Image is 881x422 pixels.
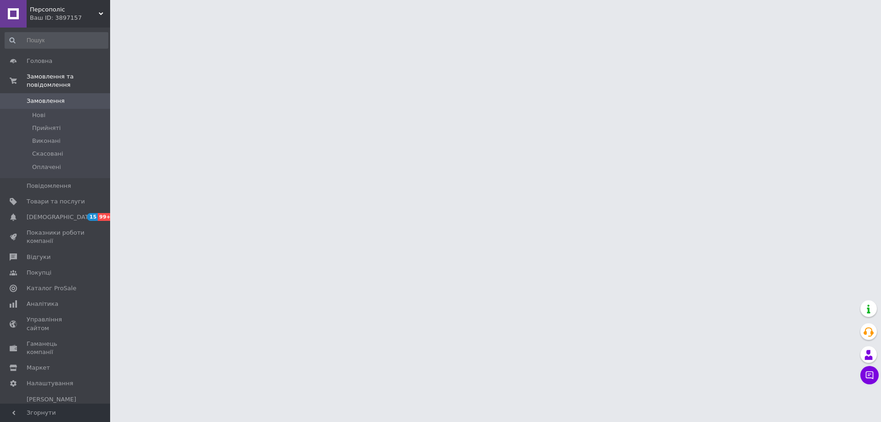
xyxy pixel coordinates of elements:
span: 99+ [98,213,113,221]
span: Замовлення та повідомлення [27,73,110,89]
span: Прийняті [32,124,61,132]
div: Ваш ID: 3897157 [30,14,110,22]
span: 15 [87,213,98,221]
span: Персополіс [30,6,99,14]
span: Управління сайтом [27,315,85,332]
span: Замовлення [27,97,65,105]
span: Налаштування [27,379,73,388]
button: Чат з покупцем [860,366,879,384]
span: Повідомлення [27,182,71,190]
span: Маркет [27,364,50,372]
span: [DEMOGRAPHIC_DATA] [27,213,95,221]
span: Показники роботи компанії [27,229,85,245]
input: Пошук [5,32,108,49]
span: Аналітика [27,300,58,308]
span: Відгуки [27,253,50,261]
span: Оплачені [32,163,61,171]
span: Виконані [32,137,61,145]
span: Скасовані [32,150,63,158]
span: Каталог ProSale [27,284,76,293]
span: Покупці [27,269,51,277]
span: Нові [32,111,45,119]
span: Головна [27,57,52,65]
span: Гаманець компанії [27,340,85,356]
span: [PERSON_NAME] та рахунки [27,395,85,421]
span: Товари та послуги [27,197,85,206]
